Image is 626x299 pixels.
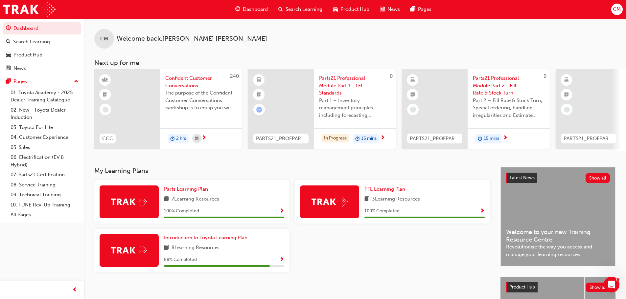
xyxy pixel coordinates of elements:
span: pages-icon [6,79,11,85]
span: prev-icon [72,286,77,294]
h3: My Learning Plans [94,167,490,175]
span: duration-icon [478,135,482,143]
span: Confident Customer Conversations [165,75,237,89]
span: News [387,6,400,13]
button: Show Progress [279,207,284,215]
div: News [13,65,26,72]
span: Latest News [510,175,535,181]
span: booktick-icon [257,91,261,99]
a: 09. Technical Training [8,190,81,200]
a: 07. Parts21 Certification [8,170,81,180]
span: PARTS21_PROFPART3_0923_EL [564,135,614,142]
span: Welcome back , [PERSON_NAME] [PERSON_NAME] [117,35,267,43]
a: pages-iconPages [405,3,437,16]
a: 02. New - Toyota Dealer Induction [8,105,81,122]
span: Product Hub [509,284,535,290]
span: booktick-icon [564,91,569,99]
span: Parts21 Professional Module Part 1 - TFL Standards [319,75,391,97]
span: 15 mins [361,135,377,142]
span: car-icon [333,5,338,13]
span: 100 % Completed [364,207,400,215]
span: Show Progress [279,208,284,214]
a: news-iconNews [375,3,405,16]
span: search-icon [6,39,11,45]
span: 7 Learning Resources [172,195,219,203]
a: Dashboard [3,22,81,34]
a: Product HubShow all [506,282,610,292]
span: next-icon [503,135,508,141]
span: 2 hrs [176,135,186,142]
span: PARTS21_PROFPART1_0923_EL [256,135,306,142]
span: pages-icon [410,5,415,13]
span: learningRecordVerb_NONE-icon [410,107,416,113]
a: 01. Toyota Academy - 2025 Dealer Training Catalogue [8,88,81,105]
span: book-icon [164,244,169,252]
span: learningRecordVerb_ATTEMPT-icon [256,107,262,113]
a: guage-iconDashboard [230,3,273,16]
iframe: Intercom live chat [604,277,619,292]
img: Trak [3,2,56,17]
span: CM [100,35,108,43]
button: Show Progress [480,207,485,215]
span: 3 Learning Resources [372,195,420,203]
span: Product Hub [340,6,369,13]
span: Dashboard [243,6,268,13]
span: book-icon [364,195,369,203]
span: guage-icon [235,5,240,13]
div: In Progress [322,134,349,143]
span: up-icon [74,77,79,86]
span: 0 [390,73,393,79]
a: 10. TUNE Rev-Up Training [8,200,81,210]
a: 06. Electrification (EV & Hybrid) [8,152,81,170]
a: Parts Learning Plan [164,185,211,193]
span: Introduction to Toyota Learning Plan [164,235,247,241]
span: 88 % Completed [164,256,197,264]
span: Pages [418,6,431,13]
div: Product Hub [13,51,42,59]
span: Welcome to your new Training Resource Centre [506,228,610,243]
span: Show Progress [480,208,485,214]
span: Revolutionise the way you access and manage your learning resources. [506,243,610,258]
img: Trak [312,197,348,207]
span: The purpose of the Confident Customer Conversations workshop is to equip you with tools to commun... [165,89,237,112]
a: 0PARTS21_PROFPART1_0923_ELParts21 Professional Module Part 1 - TFL StandardsPart 1 – Inventory ma... [248,69,396,149]
div: Search Learning [13,38,50,46]
span: Parts Learning Plan [164,186,208,192]
button: Show all [586,283,611,292]
button: Show Progress [279,256,284,264]
a: 03. Toyota For Life [8,122,81,133]
span: 15 mins [484,135,499,142]
div: Pages [13,78,27,85]
span: guage-icon [6,26,11,32]
a: 0PARTS21_PROFPART2_0923_ELParts21 Professional Module Part 2 - Fill Rate & Stock TurnPart 2 – Fil... [402,69,550,149]
span: Parts21 Professional Module Part 2 - Fill Rate & Stock Turn [473,75,545,97]
span: Part 2 – Fill Rate & Stock Turn, Special ordering, handling irregularities and Estimate Time of A... [473,97,545,119]
span: Part 1 – Inventory management principles including forecasting, processes, and techniques. [319,97,391,119]
span: learningResourceType_ELEARNING-icon [410,76,415,84]
span: Show Progress [279,257,284,263]
a: 240CCCConfident Customer ConversationsThe purpose of the Confident Customer Conversations worksho... [94,69,242,149]
a: 04. Customer Experience [8,132,81,142]
h3: Next up for me [84,59,626,67]
span: car-icon [6,52,11,58]
span: CM [613,6,621,13]
span: 100 % Completed [164,207,199,215]
button: Show all [586,173,610,183]
button: DashboardSearch LearningProduct HubNews [3,21,81,75]
span: next-icon [201,135,206,141]
span: book-icon [164,195,169,203]
span: Search Learning [286,6,322,13]
a: Latest NewsShow all [506,173,610,183]
span: TFL Learning Plan [364,186,405,192]
span: learningResourceType_INSTRUCTOR_LED-icon [103,76,107,84]
a: Introduction to Toyota Learning Plan [164,234,250,242]
span: booktick-icon [103,91,107,99]
a: Search Learning [3,36,81,48]
span: learningRecordVerb_NONE-icon [564,107,570,113]
a: search-iconSearch Learning [273,3,328,16]
span: duration-icon [170,135,175,143]
span: PARTS21_PROFPART2_0923_EL [410,135,460,142]
span: 240 [230,73,239,79]
img: Trak [111,245,147,255]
